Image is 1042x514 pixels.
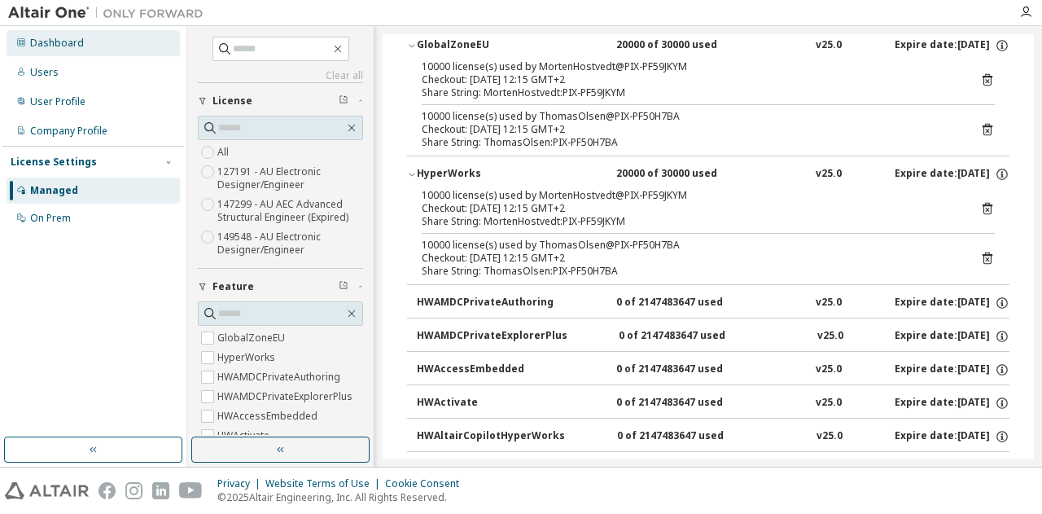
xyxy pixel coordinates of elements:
[30,125,107,138] div: Company Profile
[217,328,288,348] label: GlobalZoneEU
[198,269,363,305] button: Feature
[8,5,212,21] img: Altair One
[417,429,565,444] div: HWAltairCopilotHyperWorks
[417,396,563,411] div: HWActivate
[217,406,321,426] label: HWAccessEmbedded
[417,38,563,53] div: GlobalZoneEU
[895,329,1009,344] div: Expire date: [DATE]
[422,110,956,123] div: 10000 license(s) used by ThomasOlsen@PIX-PF50H7BA
[99,482,116,499] img: facebook.svg
[895,396,1009,411] div: Expire date: [DATE]
[422,73,956,86] div: Checkout: [DATE] 12:15 GMT+2
[422,252,956,265] div: Checkout: [DATE] 12:15 GMT+2
[417,319,1009,354] button: HWAMDCPrivateExplorerPlus0 of 2147483647 usedv25.0Expire date:[DATE]
[895,296,1009,310] div: Expire date: [DATE]
[422,136,956,149] div: Share String: ThomasOlsen:PIX-PF50H7BA
[198,69,363,82] a: Clear all
[385,477,469,490] div: Cookie Consent
[217,227,363,260] label: 149548 - AU Electronic Designer/Engineer
[417,362,563,377] div: HWAccessEmbedded
[417,452,1009,488] button: HWAltairOneDesktop0 of 2147483647 usedv25.0Expire date:[DATE]
[816,167,842,182] div: v25.0
[217,367,344,387] label: HWAMDCPrivateAuthoring
[417,329,567,344] div: HWAMDCPrivateExplorerPlus
[339,280,348,293] span: Clear filter
[422,189,956,202] div: 10000 license(s) used by MortenHostvedt@PIX-PF59JKYM
[30,184,78,197] div: Managed
[816,296,842,310] div: v25.0
[422,265,956,278] div: Share String: ThomasOlsen:PIX-PF50H7BA
[198,83,363,119] button: License
[422,60,956,73] div: 10000 license(s) used by MortenHostvedt@PIX-PF59JKYM
[217,162,363,195] label: 127191 - AU Electronic Designer/Engineer
[30,95,85,108] div: User Profile
[179,482,203,499] img: youtube.svg
[422,215,956,228] div: Share String: MortenHostvedt:PIX-PF59JKYM
[422,86,956,99] div: Share String: MortenHostvedt:PIX-PF59JKYM
[417,419,1009,455] button: HWAltairCopilotHyperWorks0 of 2147483647 usedv25.0Expire date:[DATE]
[895,362,1009,377] div: Expire date: [DATE]
[895,38,1009,53] div: Expire date: [DATE]
[407,156,1009,192] button: HyperWorks20000 of 30000 usedv25.0Expire date:[DATE]
[817,329,843,344] div: v25.0
[619,329,765,344] div: 0 of 2147483647 used
[816,396,842,411] div: v25.0
[30,66,59,79] div: Users
[616,167,763,182] div: 20000 of 30000 used
[616,362,763,377] div: 0 of 2147483647 used
[125,482,142,499] img: instagram.svg
[616,38,763,53] div: 20000 of 30000 used
[11,156,97,169] div: License Settings
[212,94,252,108] span: License
[339,94,348,108] span: Clear filter
[217,387,356,406] label: HWAMDCPrivateExplorerPlus
[217,490,469,504] p: © 2025 Altair Engineering, Inc. All Rights Reserved.
[265,477,385,490] div: Website Terms of Use
[212,280,254,293] span: Feature
[417,285,1009,321] button: HWAMDCPrivateAuthoring0 of 2147483647 usedv25.0Expire date:[DATE]
[30,37,84,50] div: Dashboard
[417,167,563,182] div: HyperWorks
[895,167,1009,182] div: Expire date: [DATE]
[616,296,763,310] div: 0 of 2147483647 used
[422,239,956,252] div: 10000 license(s) used by ThomasOlsen@PIX-PF50H7BA
[422,202,956,215] div: Checkout: [DATE] 12:15 GMT+2
[417,352,1009,388] button: HWAccessEmbedded0 of 2147483647 usedv25.0Expire date:[DATE]
[217,477,265,490] div: Privacy
[895,429,1009,444] div: Expire date: [DATE]
[152,482,169,499] img: linkedin.svg
[417,296,563,310] div: HWAMDCPrivateAuthoring
[217,426,273,446] label: HWActivate
[30,212,71,225] div: On Prem
[616,396,763,411] div: 0 of 2147483647 used
[217,195,363,227] label: 147299 - AU AEC Advanced Structural Engineer (Expired)
[816,362,842,377] div: v25.0
[422,123,956,136] div: Checkout: [DATE] 12:15 GMT+2
[417,385,1009,421] button: HWActivate0 of 2147483647 usedv25.0Expire date:[DATE]
[816,38,842,53] div: v25.0
[407,28,1009,64] button: GlobalZoneEU20000 of 30000 usedv25.0Expire date:[DATE]
[817,429,843,444] div: v25.0
[5,482,89,499] img: altair_logo.svg
[217,143,232,162] label: All
[217,348,278,367] label: HyperWorks
[617,429,764,444] div: 0 of 2147483647 used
